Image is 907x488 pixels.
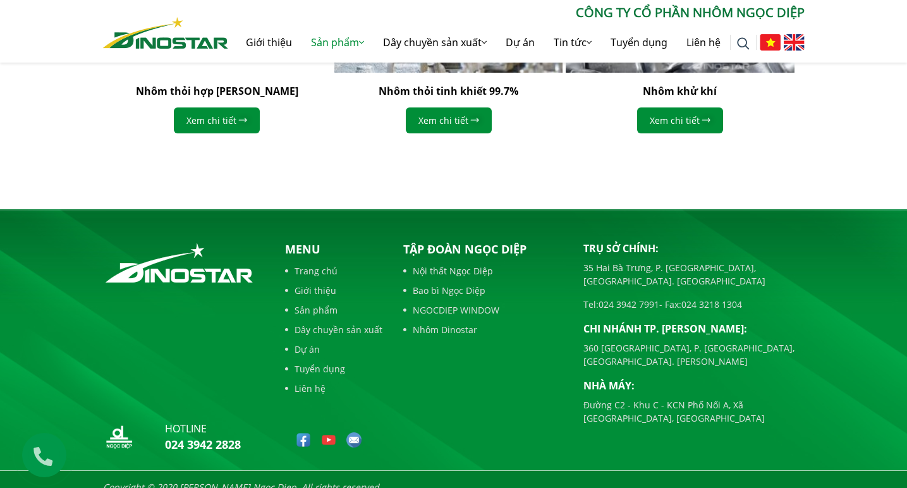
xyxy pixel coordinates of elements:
[103,17,228,49] img: Nhôm Dinostar
[374,22,496,63] a: Dây chuyền sản xuất
[285,241,382,258] p: Menu
[103,241,255,285] img: logo_footer
[784,34,805,51] img: English
[301,22,374,63] a: Sản phẩm
[583,398,805,425] p: Đường C2 - Khu C - KCN Phố Nối A, Xã [GEOGRAPHIC_DATA], [GEOGRAPHIC_DATA]
[583,341,805,368] p: 360 [GEOGRAPHIC_DATA], P. [GEOGRAPHIC_DATA], [GEOGRAPHIC_DATA]. [PERSON_NAME]
[643,84,717,98] a: Nhôm khử khí
[403,264,564,278] a: Nội thất Ngọc Diệp
[544,22,601,63] a: Tin tức
[285,343,382,356] a: Dự án
[165,421,241,436] p: hotline
[285,303,382,317] a: Sản phẩm
[583,321,805,336] p: Chi nhánh TP. [PERSON_NAME]:
[136,84,298,98] a: Nhôm thỏi hợp [PERSON_NAME]
[285,323,382,336] a: Dây chuyền sản xuất
[406,107,492,133] a: Xem chi tiết
[677,22,730,63] a: Liên hệ
[285,382,382,395] a: Liên hệ
[174,107,260,133] a: Xem chi tiết
[403,303,564,317] a: NGOCDIEP WINDOW
[285,362,382,375] a: Tuyển dụng
[496,22,544,63] a: Dự án
[637,107,723,133] a: Xem chi tiết
[599,298,659,310] a: 024 3942 7991
[285,264,382,278] a: Trang chủ
[236,22,301,63] a: Giới thiệu
[103,421,135,453] img: logo_nd_footer
[403,323,564,336] a: Nhôm Dinostar
[583,261,805,288] p: 35 Hai Bà Trưng, P. [GEOGRAPHIC_DATA], [GEOGRAPHIC_DATA]. [GEOGRAPHIC_DATA]
[601,22,677,63] a: Tuyển dụng
[583,241,805,256] p: Trụ sở chính:
[403,241,564,258] p: Tập đoàn Ngọc Diệp
[228,3,805,22] p: CÔNG TY CỔ PHẦN NHÔM NGỌC DIỆP
[760,34,781,51] img: Tiếng Việt
[285,284,382,297] a: Giới thiệu
[165,437,241,452] a: 024 3942 2828
[737,37,750,50] img: search
[583,378,805,393] p: Nhà máy:
[681,298,742,310] a: 024 3218 1304
[583,298,805,311] p: Tel: - Fax:
[403,284,564,297] a: Bao bì Ngọc Diệp
[379,84,518,98] a: Nhôm thỏi tinh khiết 99.7%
